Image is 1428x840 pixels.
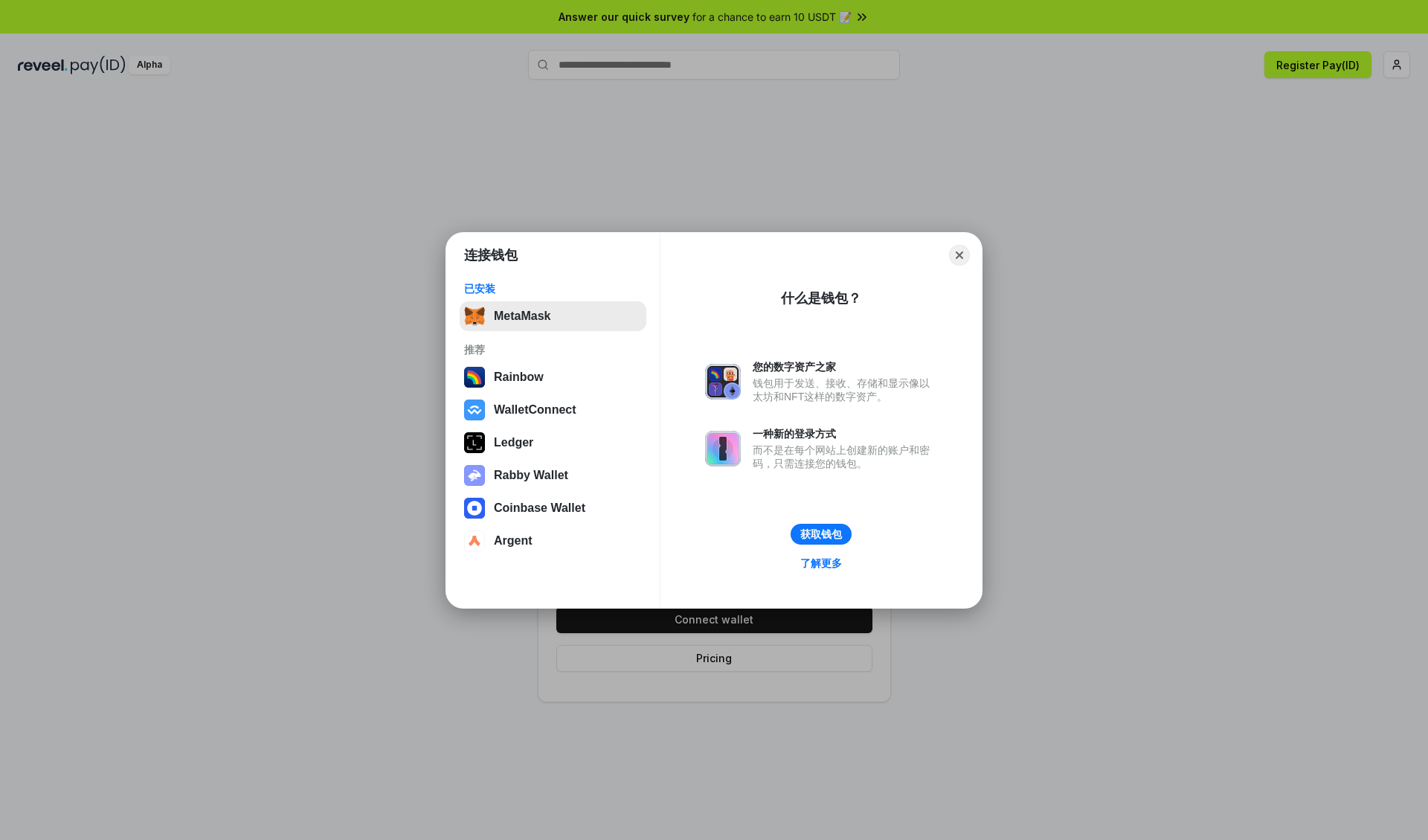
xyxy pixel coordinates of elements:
[494,501,585,515] div: Coinbase Wallet
[464,246,518,264] h1: 连接钱包
[494,534,533,548] div: Argent
[705,431,741,467] img: svg+xml,%3Csvg%20xmlns%3D%22http%3A%2F%2Fwww.w3.org%2F2000%2Fsvg%22%20fill%3D%22none%22%20viewBox...
[464,306,485,327] img: svg+xml,%3Csvg%20fill%3D%22none%22%20height%3D%2233%22%20viewBox%3D%220%200%2035%2033%22%20width%...
[753,443,937,470] div: 而不是在每个网站上创建新的账户和密码，只需连接您的钱包。
[464,465,485,486] img: svg+xml,%3Csvg%20xmlns%3D%22http%3A%2F%2Fwww.w3.org%2F2000%2Fsvg%22%20fill%3D%22none%22%20viewBox...
[464,367,485,388] img: svg+xml,%3Csvg%20width%3D%22120%22%20height%3D%22120%22%20viewBox%3D%220%200%20120%20120%22%20fil...
[705,364,741,400] img: svg+xml,%3Csvg%20xmlns%3D%22http%3A%2F%2Fwww.w3.org%2F2000%2Fsvg%22%20fill%3D%22none%22%20viewBox...
[781,289,861,307] div: 什么是钱包？
[949,245,970,266] button: Close
[464,400,485,420] img: svg+xml,%3Csvg%20width%3D%2228%22%20height%3D%2228%22%20viewBox%3D%220%200%2028%2028%22%20fill%3D...
[464,530,485,551] img: svg+xml,%3Csvg%20width%3D%2228%22%20height%3D%2228%22%20viewBox%3D%220%200%2028%2028%22%20fill%3D...
[464,282,642,295] div: 已安装
[464,432,485,453] img: svg+xml,%3Csvg%20xmlns%3D%22http%3A%2F%2Fwww.w3.org%2F2000%2Fsvg%22%20width%3D%2228%22%20height%3...
[494,371,544,384] div: Rainbow
[753,376,937,403] div: 钱包用于发送、接收、存储和显示像以太坊和NFT这样的数字资产。
[791,524,852,545] button: 获取钱包
[753,427,937,440] div: 一种新的登录方式
[460,526,646,556] button: Argent
[494,469,568,482] div: Rabby Wallet
[494,436,533,449] div: Ledger
[753,360,937,373] div: 您的数字资产之家
[460,301,646,331] button: MetaMask
[800,557,842,570] div: 了解更多
[791,554,851,573] a: 了解更多
[460,395,646,425] button: WalletConnect
[460,362,646,392] button: Rainbow
[494,310,550,323] div: MetaMask
[494,403,576,417] div: WalletConnect
[460,493,646,523] button: Coinbase Wallet
[464,498,485,519] img: svg+xml,%3Csvg%20width%3D%2228%22%20height%3D%2228%22%20viewBox%3D%220%200%2028%2028%22%20fill%3D...
[464,343,642,356] div: 推荐
[460,461,646,490] button: Rabby Wallet
[800,528,842,541] div: 获取钱包
[460,428,646,458] button: Ledger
